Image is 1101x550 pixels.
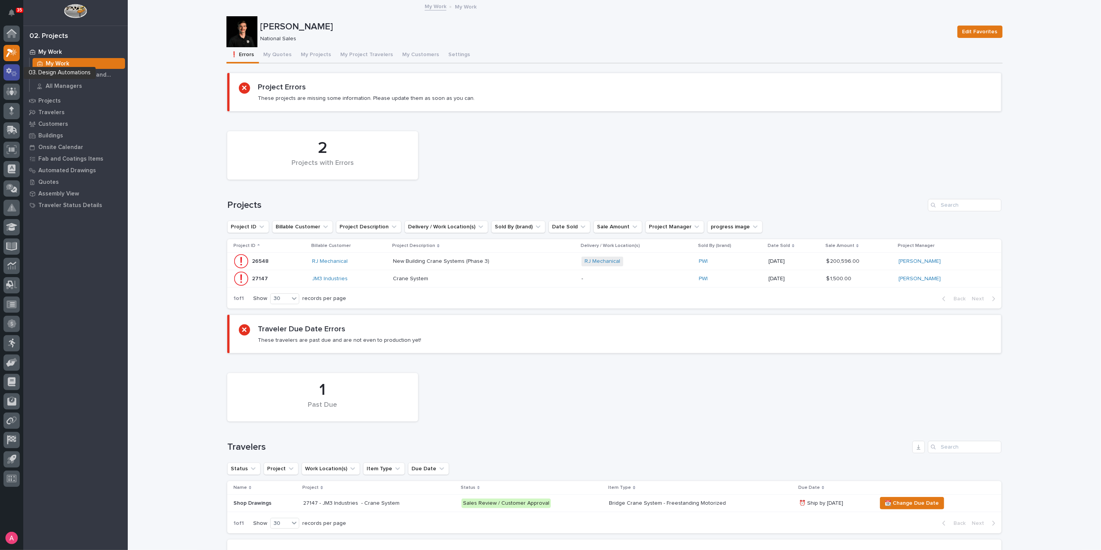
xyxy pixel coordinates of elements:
[311,242,351,250] p: Billable Customer
[444,47,475,63] button: Settings
[425,2,446,10] a: My Work
[461,483,475,492] p: Status
[227,221,269,233] button: Project ID
[408,463,449,475] button: Due Date
[972,295,989,302] span: Next
[23,46,128,58] a: My Work
[227,495,1002,512] tr: Shop Drawings27147 - JM3 Industries - Crane SystemSales Review / Customer ApprovalBridge Crane Sy...
[227,442,909,453] h1: Travelers
[240,380,405,400] div: 1
[303,500,439,507] p: 27147 - JM3 Industries - Crane System
[46,83,82,90] p: All Managers
[38,144,83,151] p: Onsite Calendar
[261,36,948,42] p: National Sales
[393,274,430,282] p: Crane System
[258,324,345,334] h2: Traveler Due Date Errors
[302,520,346,527] p: records per page
[957,26,1003,38] button: Edit Favorites
[23,153,128,164] a: Fab and Coatings Items
[38,121,68,128] p: Customers
[608,483,631,492] p: Item Type
[261,21,951,33] p: [PERSON_NAME]
[928,441,1002,453] input: Search
[302,463,360,475] button: Work Location(s)
[38,156,103,163] p: Fab and Coatings Items
[23,106,128,118] a: Travelers
[581,276,693,282] p: -
[240,139,405,158] div: 2
[252,274,269,282] p: 27147
[969,295,1002,302] button: Next
[253,520,267,527] p: Show
[336,47,398,63] button: My Project Travelers
[38,98,61,105] p: Projects
[491,221,545,233] button: Sold By (brand)
[455,2,477,10] p: My Work
[46,72,122,79] p: Project Managers and Engineers
[240,159,405,175] div: Projects with Errors
[928,199,1002,211] input: Search
[23,188,128,199] a: Assembly View
[226,47,259,63] button: ❗ Errors
[936,295,969,302] button: Back
[233,483,247,492] p: Name
[271,295,289,303] div: 30
[962,27,998,36] span: Edit Favorites
[398,47,444,63] button: My Customers
[272,221,333,233] button: Billable Customer
[38,49,62,56] p: My Work
[23,141,128,153] a: Onsite Calendar
[898,242,935,250] p: Project Manager
[336,221,401,233] button: Project Description
[826,274,853,282] p: $ 1,500.00
[768,242,790,250] p: Date Sold
[312,258,348,265] a: RJ Mechanical
[312,276,348,282] a: JM3 Industries
[393,257,491,265] p: New Building Crane Systems (Phase 3)
[798,483,820,492] p: Due Date
[585,258,620,265] a: RJ Mechanical
[23,130,128,141] a: Buildings
[405,221,488,233] button: Delivery / Work Location(s)
[23,118,128,130] a: Customers
[258,95,475,102] p: These projects are missing some information. Please update them as soon as you can.
[885,499,939,508] span: 📆 Change Due Date
[258,82,306,92] h2: Project Errors
[30,58,128,69] a: My Work
[609,500,744,507] p: Bridge Crane System - Freestanding Motorized
[259,47,297,63] button: My Quotes
[799,500,871,507] p: ⏰ Ship by [DATE]
[252,257,270,265] p: 26548
[363,463,405,475] button: Item Type
[23,164,128,176] a: Automated Drawings
[46,60,69,67] p: My Work
[227,200,925,211] h1: Projects
[30,69,128,80] a: Project Managers and Engineers
[392,242,435,250] p: Project Description
[297,47,336,63] button: My Projects
[698,242,731,250] p: Sold By (brand)
[949,295,966,302] span: Back
[549,221,590,233] button: Date Sold
[38,190,79,197] p: Assembly View
[768,276,820,282] p: [DATE]
[227,514,250,533] p: 1 of 1
[253,295,267,302] p: Show
[227,270,1002,287] tr: 2714727147 JM3 Industries Crane SystemCrane System -PWI [DATE]$ 1,500.00$ 1,500.00 [PERSON_NAME]
[38,202,102,209] p: Traveler Status Details
[29,32,68,41] div: 02. Projects
[271,519,289,528] div: 30
[593,221,642,233] button: Sale Amount
[38,179,59,186] p: Quotes
[936,520,969,527] button: Back
[227,463,261,475] button: Status
[699,276,708,282] a: PWI
[30,81,128,91] a: All Managers
[880,497,944,509] button: 📆 Change Due Date
[240,401,405,417] div: Past Due
[645,221,704,233] button: Project Manager
[302,483,319,492] p: Project
[825,242,854,250] p: Sale Amount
